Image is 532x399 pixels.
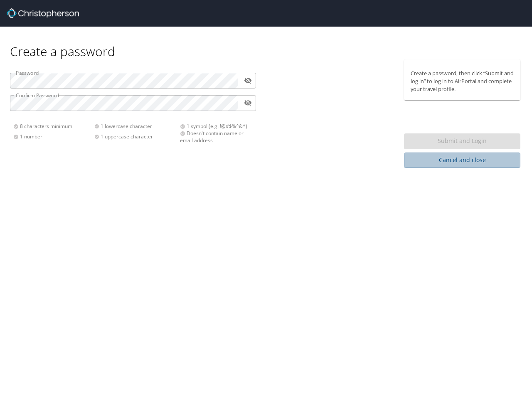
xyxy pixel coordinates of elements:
[180,130,251,144] div: Doesn't contain name or email address
[411,155,514,165] span: Cancel and close
[7,8,79,18] img: Christopherson_logo_rev.png
[94,133,175,140] div: 1 uppercase character
[180,123,251,130] div: 1 symbol (e.g. !@#$%^&*)
[10,27,522,59] div: Create a password
[411,69,514,94] p: Create a password, then click “Submit and log in” to log in to AirPortal and complete your travel...
[241,74,254,87] button: toggle password visibility
[13,123,94,130] div: 8 characters minimum
[13,133,94,140] div: 1 number
[241,96,254,109] button: toggle password visibility
[404,153,520,168] button: Cancel and close
[94,123,175,130] div: 1 lowercase character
